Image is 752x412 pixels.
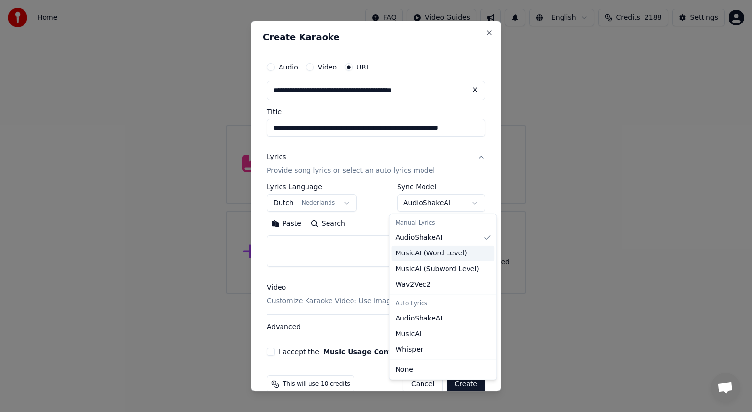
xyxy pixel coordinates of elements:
[395,264,479,274] span: MusicAI ( Subword Level )
[395,280,430,290] span: Wav2Vec2
[395,233,442,243] span: AudioShakeAI
[395,249,467,258] span: MusicAI ( Word Level )
[395,365,413,375] span: None
[395,314,442,323] span: AudioShakeAI
[395,329,422,339] span: MusicAI
[391,216,494,230] div: Manual Lyrics
[391,297,494,311] div: Auto Lyrics
[395,345,423,355] span: Whisper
